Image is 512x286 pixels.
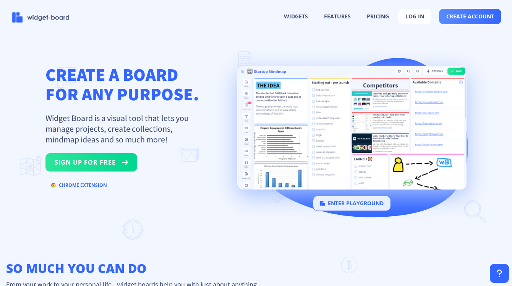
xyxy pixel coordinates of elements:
p: Widget Board is a visual tool that lets you manage projects, create collections, mindmap ideas an... [45,113,198,145]
span: create account [446,13,494,20]
button: enter playground [313,196,391,211]
img: logo.svg [320,201,325,206]
button: sign up for free [45,153,137,172]
button: pricing [360,9,396,24]
h1: CREATE A BOARD FOR ANY PURPOSE. [45,65,199,104]
button: features [317,9,358,24]
button: chrome extension [45,179,113,191]
a: chrome extension [45,184,113,191]
img: chrome.svg [51,183,56,188]
button: log in [398,9,431,24]
button: create account [439,9,501,24]
button: widgets [277,9,315,24]
img: logo-name.svg [12,12,70,23]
